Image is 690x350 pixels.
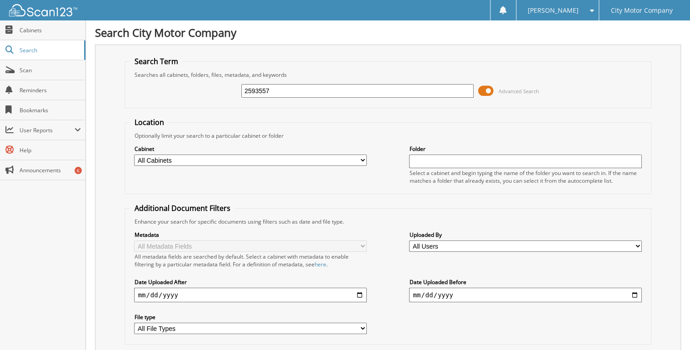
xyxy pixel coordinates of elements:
span: Advanced Search [499,88,539,95]
label: Metadata [134,231,366,239]
h1: Search City Motor Company [95,25,681,40]
label: File type [134,313,366,321]
span: Help [20,146,81,154]
div: Searches all cabinets, folders, files, metadata, and keywords [130,71,646,79]
span: Cabinets [20,26,81,34]
div: Enhance your search for specific documents using filters such as date and file type. [130,218,646,225]
img: scan123-logo-white.svg [9,4,77,16]
div: 6 [75,167,82,174]
label: Cabinet [134,145,366,153]
input: start [134,288,366,302]
span: Search [20,46,80,54]
legend: Search Term [130,56,182,66]
label: Folder [409,145,641,153]
label: Date Uploaded After [134,278,366,286]
span: Scan [20,66,81,74]
div: All metadata fields are searched by default. Select a cabinet with metadata to enable filtering b... [134,253,366,268]
label: Uploaded By [409,231,641,239]
span: User Reports [20,126,75,134]
iframe: Chat Widget [645,306,690,350]
div: Select a cabinet and begin typing the name of the folder you want to search in. If the name match... [409,169,641,185]
span: Bookmarks [20,106,81,114]
label: Date Uploaded Before [409,278,641,286]
legend: Location [130,117,168,127]
span: City Motor Company [610,8,672,13]
input: end [409,288,641,302]
span: Reminders [20,86,81,94]
a: here [314,260,326,268]
span: Announcements [20,166,81,174]
legend: Additional Document Filters [130,203,235,213]
span: [PERSON_NAME] [528,8,579,13]
div: Optionally limit your search to a particular cabinet or folder [130,132,646,140]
